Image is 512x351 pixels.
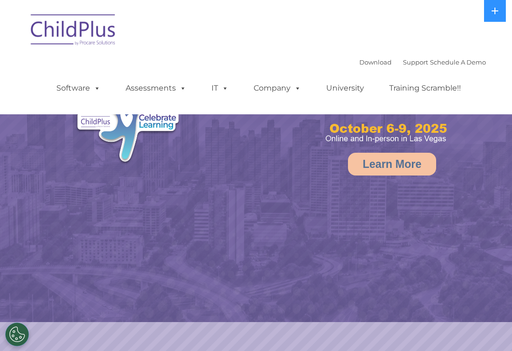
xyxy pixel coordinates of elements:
[26,8,121,55] img: ChildPlus by Procare Solutions
[244,79,311,98] a: Company
[403,58,428,66] a: Support
[317,79,374,98] a: University
[5,323,29,346] button: Cookies Settings
[116,79,196,98] a: Assessments
[430,58,486,66] a: Schedule A Demo
[465,305,512,351] iframe: Chat Widget
[202,79,238,98] a: IT
[359,58,486,66] font: |
[47,79,110,98] a: Software
[380,79,470,98] a: Training Scramble!!
[359,58,392,66] a: Download
[348,153,436,175] a: Learn More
